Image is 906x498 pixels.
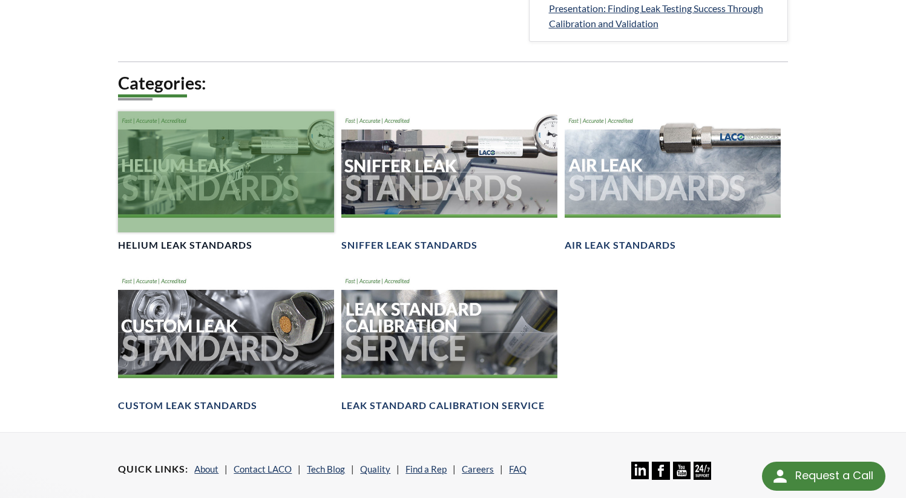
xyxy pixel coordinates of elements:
a: Find a Rep [405,464,447,474]
h4: Leak Standard Calibration Service [341,399,545,412]
img: 24/7 Support Icon [694,462,711,479]
a: FAQ [509,464,527,474]
h4: Air Leak Standards [565,239,676,252]
a: Helium Leak Standards headerHelium Leak Standards [118,111,334,252]
a: Air Leak Standards headerAir Leak Standards [565,111,781,252]
a: Sniffer Leak Standards headerSniffer Leak Standards [341,111,557,252]
div: Request a Call [762,462,885,491]
div: Request a Call [795,462,873,490]
a: About [194,464,218,474]
h4: Sniffer Leak Standards [341,239,478,252]
h4: Quick Links [118,463,188,476]
h4: Custom Leak Standards [118,399,257,412]
a: Contact LACO [234,464,292,474]
h4: Helium Leak Standards [118,239,252,252]
a: Customer Leak Standards headerCustom Leak Standards [118,272,334,413]
span: Presentation: Finding Leak Testing Success Through Calibration and Validation [549,2,763,30]
h2: Categories: [118,72,787,94]
img: round button [770,467,790,486]
a: Presentation: Finding Leak Testing Success Through Calibration and Validation [549,1,778,31]
a: Leak Standard Calibration Service headerLeak Standard Calibration Service [341,272,557,413]
a: 24/7 Support [694,471,711,482]
a: Tech Blog [307,464,345,474]
a: Quality [360,464,390,474]
a: Careers [462,464,494,474]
